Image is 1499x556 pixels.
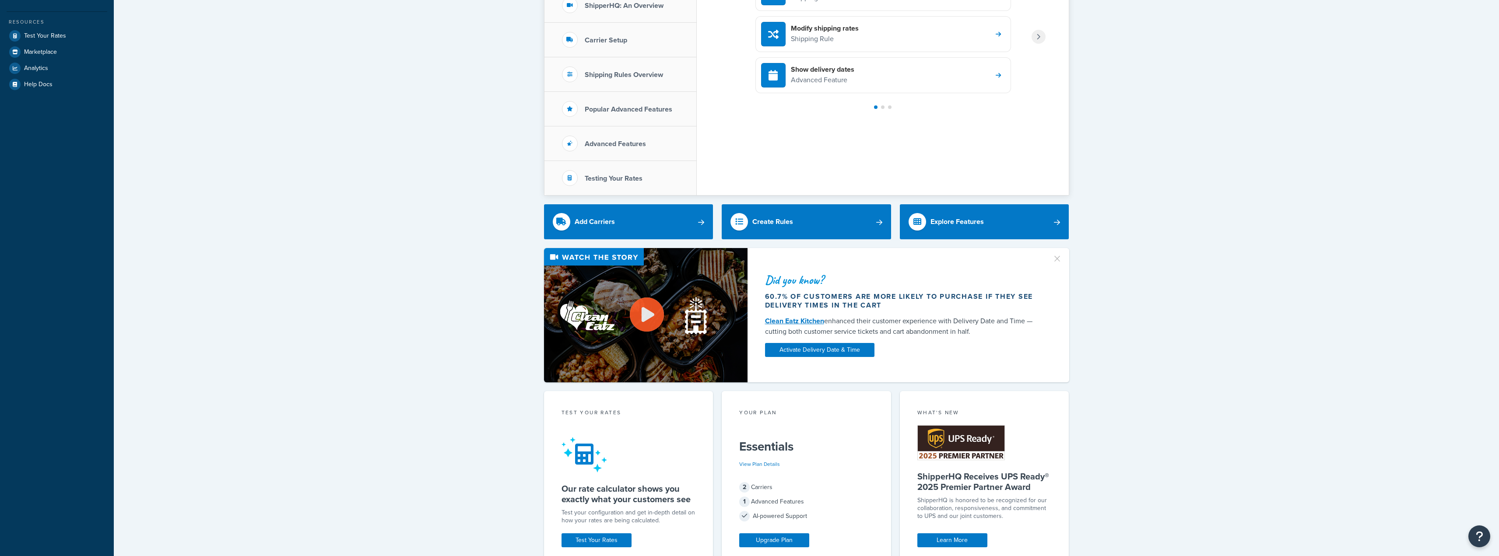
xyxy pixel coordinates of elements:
p: ShipperHQ is honored to be recognized for our collaboration, responsiveness, and commitment to UP... [917,497,1052,520]
a: Test Your Rates [7,28,107,44]
div: Test your rates [562,409,696,419]
h3: Advanced Features [585,140,646,148]
a: Help Docs [7,77,107,92]
span: 1 [739,497,750,507]
span: Analytics [24,65,48,72]
h3: ShipperHQ: An Overview [585,2,663,10]
a: Add Carriers [544,204,713,239]
a: Learn More [917,533,987,547]
div: What's New [917,409,1052,419]
span: Test Your Rates [24,32,66,40]
h3: Popular Advanced Features [585,105,672,113]
a: Happy [117,38,151,53]
h3: Testing Your Rates [585,175,642,182]
h5: Our rate calculator shows you exactly what your customers see [562,483,696,504]
h3: Carrier Setup [585,36,627,44]
a: Upgrade Plan [739,533,809,547]
div: Carriers [739,481,874,493]
a: Neutral [69,38,106,53]
div: Your Plan [739,409,874,419]
p: Shipping Rule [791,33,859,45]
div: Resources [7,18,107,26]
span: How would you rate your experience using ShipperHQ? [41,10,134,31]
div: enhanced their customer experience with Delivery Date and Time — cutting both customer service ti... [765,316,1042,337]
div: Explore Features [930,216,984,228]
a: Analytics [7,60,107,76]
a: Explore Features [900,204,1069,239]
span: Marketplace [24,49,57,56]
div: Did you know? [765,274,1042,286]
div: Advanced Features [739,496,874,508]
div: AI-powered Support [739,510,874,522]
button: Open Resource Center [1468,525,1490,547]
h5: ShipperHQ Receives UPS Ready® 2025 Premier Partner Award [917,471,1052,492]
h3: Shipping Rules Overview [585,71,663,79]
p: Advanced Feature [791,74,854,86]
a: Activate Delivery Date & Time [765,343,874,357]
a: Clean Eatz Kitchen [765,316,824,326]
a: Create Rules [722,204,891,239]
img: Video thumbnail [544,248,748,382]
div: Add Carriers [575,216,615,228]
h5: Essentials [739,440,874,454]
span: 2 [739,482,750,493]
h4: Show delivery dates [791,65,854,74]
a: View Plan Details [739,460,780,468]
div: 60.7% of customers are more likely to purchase if they see delivery times in the cart [765,292,1042,310]
a: Unhappy [17,38,58,53]
span: Help Docs [24,81,53,88]
h4: Modify shipping rates [791,24,859,33]
a: Test Your Rates [562,533,632,547]
a: Marketplace [7,44,107,60]
div: Test your configuration and get in-depth detail on how your rates are being calculated. [562,509,696,525]
div: Create Rules [752,216,793,228]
